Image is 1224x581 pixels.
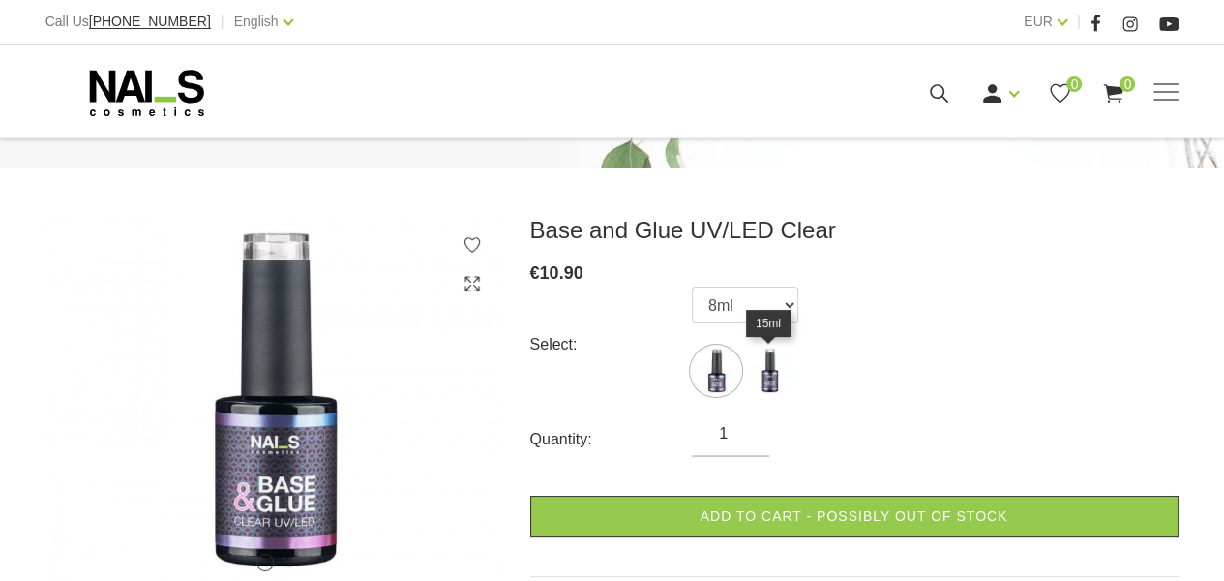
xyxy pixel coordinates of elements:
span: 0 [1120,76,1135,92]
div: Quantity: [530,424,693,455]
div: Call Us [45,10,211,34]
img: ... [745,347,793,395]
span: | [1077,10,1081,34]
label: Nav atlikumā [692,347,740,395]
div: Select: [530,329,693,360]
span: | [221,10,224,34]
button: 2 of 2 [284,558,294,567]
a: [PHONE_NUMBER] [89,15,211,29]
span: [PHONE_NUMBER] [89,14,211,29]
img: ... [692,347,740,395]
span: 10.90 [540,263,583,283]
a: Add to cart [530,496,1179,537]
span: € [530,263,540,283]
h3: Base and Glue UV/LED Clear [530,216,1179,245]
a: 0 [1101,81,1125,106]
span: 0 [1066,76,1082,92]
a: 0 [1048,81,1072,106]
a: English [234,10,279,33]
button: 1 of 2 [256,554,274,571]
a: EUR [1024,10,1053,33]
